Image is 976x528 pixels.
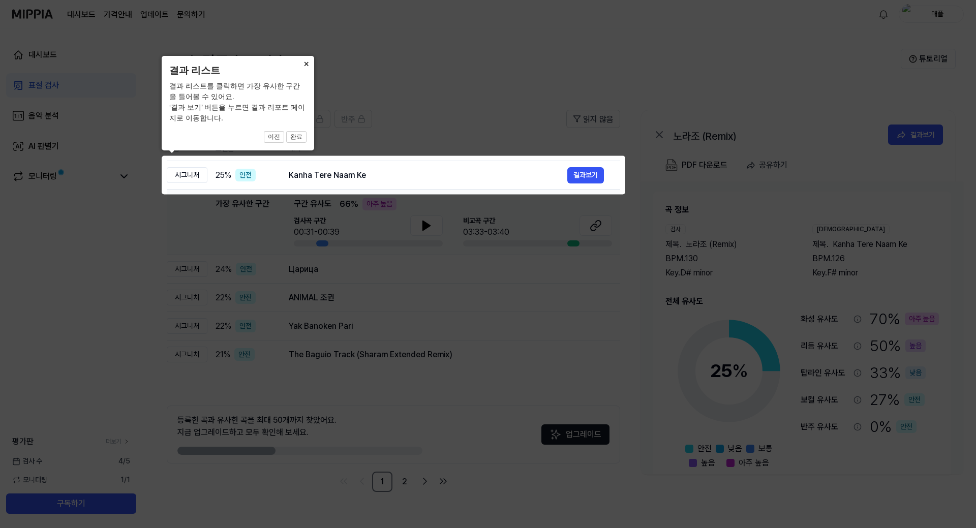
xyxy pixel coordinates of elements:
div: 안전 [235,169,256,181]
button: 결과보기 [567,167,604,183]
div: 결과 리스트를 클릭하면 가장 유사한 구간을 들어볼 수 있어요. ‘결과 보기’ 버튼을 누르면 결과 리포트 페이지로 이동합니다. [169,81,307,123]
button: 이전 [264,131,284,143]
div: Kanha Tere Naam Ke [289,169,567,181]
button: 완료 [286,131,307,143]
div: 시그니처 [167,167,207,183]
span: 25 % [216,169,231,181]
button: Close [298,56,314,70]
header: 결과 리스트 [169,64,307,78]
